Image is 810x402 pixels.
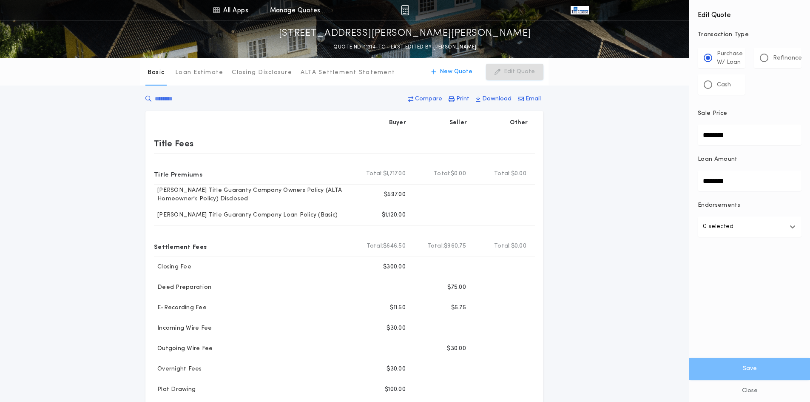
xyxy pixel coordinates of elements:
button: New Quote [423,64,481,80]
input: Loan Amount [698,171,801,191]
p: Transaction Type [698,31,801,39]
p: $75.00 [447,283,466,292]
button: Close [689,380,810,402]
p: $5.75 [451,304,466,312]
p: Deed Preparation [154,283,211,292]
p: 0 selected [703,222,733,232]
p: New Quote [440,68,472,76]
p: $30.00 [447,345,466,353]
p: Title Premiums [154,167,202,181]
span: $960.75 [444,242,466,251]
p: [PERSON_NAME] Title Guaranty Company Owners Policy (ALTA Homeowner's Policy) Disclosed [154,186,352,203]
p: Outgoing Wire Fee [154,345,213,353]
p: Basic [148,68,165,77]
p: Settlement Fees [154,239,207,253]
p: Buyer [389,119,406,127]
p: Loan Amount [698,155,738,164]
button: 0 selected [698,217,801,237]
p: Refinance [773,54,802,63]
button: Compare [406,91,445,107]
p: Purchase W/ Loan [717,50,743,67]
b: Total: [427,242,444,251]
p: $597.00 [384,191,406,199]
input: Sale Price [698,125,801,145]
p: Overnight Fees [154,365,202,373]
span: $0.00 [511,170,526,178]
p: Edit Quote [504,68,535,76]
button: Print [446,91,472,107]
p: ALTA Settlement Statement [301,68,395,77]
span: $0.00 [511,242,526,251]
p: $30.00 [387,324,406,333]
span: $0.00 [451,170,466,178]
p: Email [526,95,541,103]
span: $1,717.00 [383,170,406,178]
p: $11.50 [390,304,406,312]
button: Download [473,91,514,107]
b: Total: [367,242,384,251]
img: img [401,5,409,15]
p: Plat Drawing [154,385,196,394]
p: Cash [717,81,731,89]
span: $646.50 [383,242,406,251]
p: Download [482,95,512,103]
button: Email [515,91,543,107]
p: Closing Fee [154,263,191,271]
p: Sale Price [698,109,727,118]
p: Incoming Wire Fee [154,324,212,333]
p: Print [456,95,469,103]
button: Edit Quote [486,64,543,80]
b: Total: [494,170,511,178]
b: Total: [494,242,511,251]
p: E-Recording Fee [154,304,207,312]
p: $300.00 [383,263,406,271]
p: $1,120.00 [382,211,406,220]
button: Save [689,358,810,380]
h4: Edit Quote [698,5,801,20]
p: [STREET_ADDRESS][PERSON_NAME][PERSON_NAME] [279,27,531,40]
p: $100.00 [385,385,406,394]
p: Other [510,119,528,127]
p: Seller [449,119,467,127]
p: Closing Disclosure [232,68,292,77]
p: QUOTE ND-11314-TC - LAST EDITED BY [PERSON_NAME] [333,43,476,51]
p: Loan Estimate [175,68,223,77]
b: Total: [434,170,451,178]
b: Total: [366,170,383,178]
p: [PERSON_NAME] Title Guaranty Company Loan Policy (Basic) [154,211,338,220]
p: Title Fees [154,137,194,150]
p: Endorsements [698,201,801,210]
img: vs-icon [571,6,588,14]
p: $30.00 [387,365,406,373]
p: Compare [415,95,442,103]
